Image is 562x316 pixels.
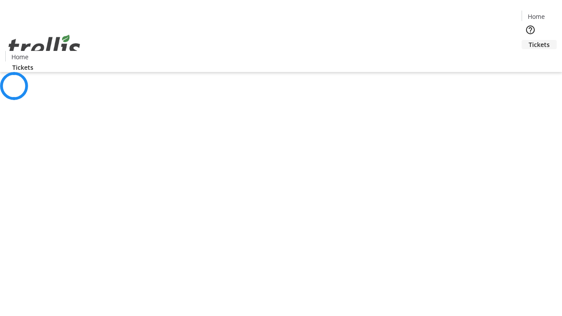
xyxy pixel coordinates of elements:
a: Home [522,12,550,21]
a: Tickets [5,63,40,72]
a: Tickets [522,40,557,49]
span: Tickets [12,63,33,72]
a: Home [6,52,34,61]
button: Help [522,21,539,39]
button: Cart [522,49,539,67]
img: Orient E2E Organization qXEusMBIYX's Logo [5,25,83,69]
span: Home [11,52,29,61]
span: Tickets [529,40,550,49]
span: Home [528,12,545,21]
